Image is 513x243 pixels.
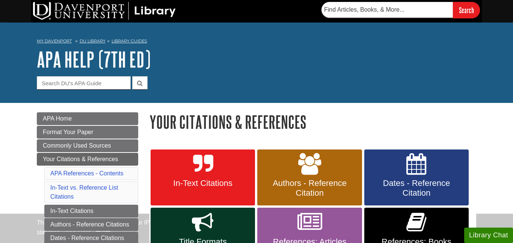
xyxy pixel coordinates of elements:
form: Searches DU Library's articles, books, and more [321,2,480,18]
a: In-Text Citations [151,149,255,206]
input: Search [453,2,480,18]
a: APA References - Contents [50,170,123,177]
a: APA Help (7th Ed) [37,48,151,71]
span: Format Your Paper [43,129,93,135]
a: Commonly Used Sources [37,139,138,152]
input: Search DU's APA Guide [37,76,131,89]
a: Your Citations & References [37,153,138,166]
a: Dates - Reference Citation [364,149,469,206]
nav: breadcrumb [37,36,476,48]
a: My Davenport [37,38,72,44]
span: APA Home [43,115,72,122]
a: DU Library [80,38,106,44]
a: In-Text Citations [44,205,138,217]
a: Authors - Reference Citations [44,218,138,231]
a: Library Guides [112,38,147,44]
span: Authors - Reference Citation [263,178,356,198]
a: Authors - Reference Citation [257,149,362,206]
span: In-Text Citations [156,178,249,188]
a: Format Your Paper [37,126,138,139]
img: DU Library [33,2,176,20]
span: Dates - Reference Citation [370,178,463,198]
a: In-Text vs. Reference List Citations [50,184,118,200]
span: Commonly Used Sources [43,142,111,149]
button: Library Chat [464,228,513,243]
a: APA Home [37,112,138,125]
h1: Your Citations & References [149,112,476,131]
span: Your Citations & References [43,156,118,162]
input: Find Articles, Books, & More... [321,2,453,18]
